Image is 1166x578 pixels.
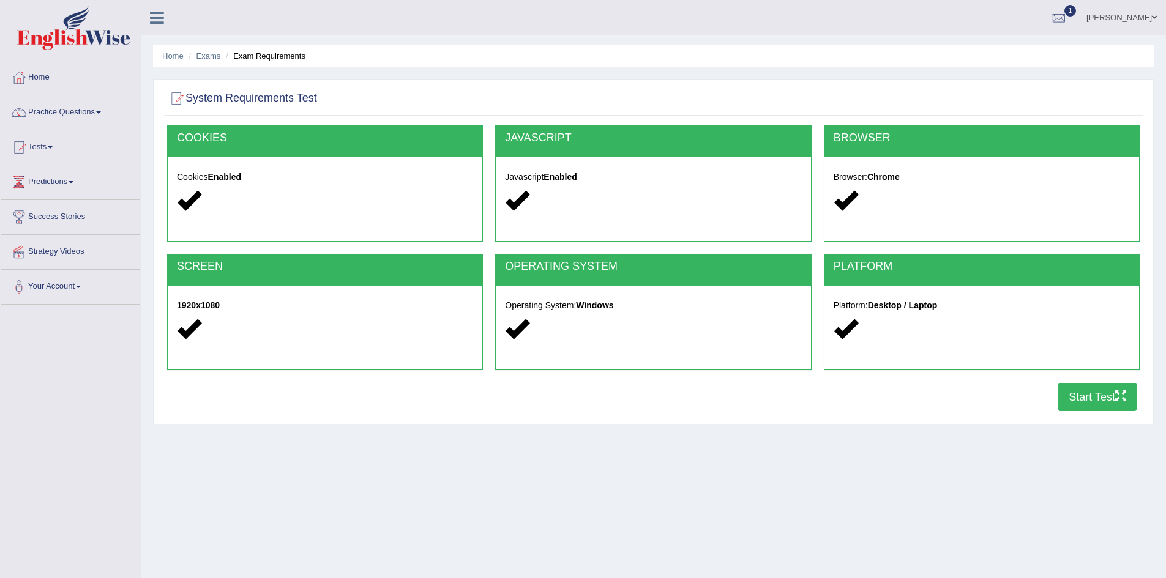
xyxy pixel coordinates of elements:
[208,172,241,182] strong: Enabled
[177,261,473,273] h2: SCREEN
[177,172,473,182] h5: Cookies
[1,235,140,265] a: Strategy Videos
[196,51,221,61] a: Exams
[834,132,1130,144] h2: BROWSER
[1,95,140,126] a: Practice Questions
[1,270,140,300] a: Your Account
[177,132,473,144] h2: COOKIES
[505,301,801,310] h5: Operating System:
[544,172,577,182] strong: Enabled
[1058,383,1137,411] button: Start Test
[505,172,801,182] h5: Javascript
[505,132,801,144] h2: JAVASCRIPT
[867,172,900,182] strong: Chrome
[177,300,220,310] strong: 1920x1080
[505,261,801,273] h2: OPERATING SYSTEM
[1,165,140,196] a: Predictions
[868,300,938,310] strong: Desktop / Laptop
[576,300,613,310] strong: Windows
[834,172,1130,182] h5: Browser:
[1,61,140,91] a: Home
[834,261,1130,273] h2: PLATFORM
[162,51,184,61] a: Home
[1064,5,1077,17] span: 1
[1,130,140,161] a: Tests
[834,301,1130,310] h5: Platform:
[223,50,305,62] li: Exam Requirements
[167,89,317,108] h2: System Requirements Test
[1,200,140,231] a: Success Stories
